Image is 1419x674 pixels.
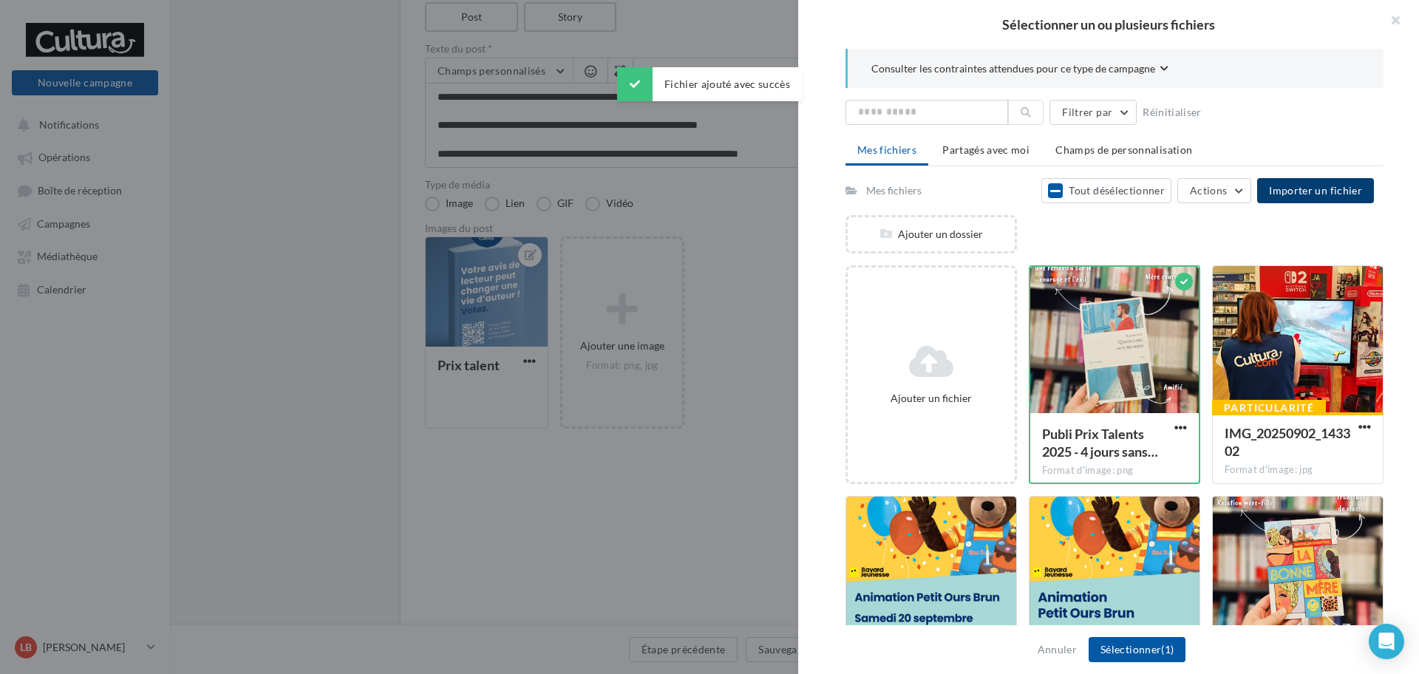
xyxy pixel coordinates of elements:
button: Réinitialiser [1137,103,1208,121]
span: Actions [1190,184,1227,197]
div: Format d'image: jpg [1225,463,1371,477]
button: Consulter les contraintes attendues pour ce type de campagne [871,61,1168,79]
span: IMG_20250902_143302 [1225,425,1350,459]
span: (1) [1161,643,1174,656]
button: Actions [1177,178,1251,203]
span: Publi Prix Talents 2025 - 4 jours sans ma mère [1042,426,1158,460]
div: Particularité [1212,400,1326,416]
h2: Sélectionner un ou plusieurs fichiers [822,18,1395,31]
button: Annuler [1032,641,1083,658]
span: Consulter les contraintes attendues pour ce type de campagne [871,61,1155,76]
div: Open Intercom Messenger [1369,624,1404,659]
div: Fichier ajouté avec succès [617,67,802,101]
div: Mes fichiers [866,183,922,198]
button: Sélectionner(1) [1089,637,1185,662]
button: Tout désélectionner [1041,178,1171,203]
span: Importer un fichier [1269,184,1362,197]
button: Importer un fichier [1257,178,1374,203]
span: Champs de personnalisation [1055,143,1192,156]
div: Format d'image: png [1042,464,1187,477]
div: Ajouter un fichier [854,391,1009,406]
span: Partagés avec moi [942,143,1030,156]
span: Mes fichiers [857,143,916,156]
div: Ajouter un dossier [848,227,1015,242]
button: Filtrer par [1049,100,1137,125]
